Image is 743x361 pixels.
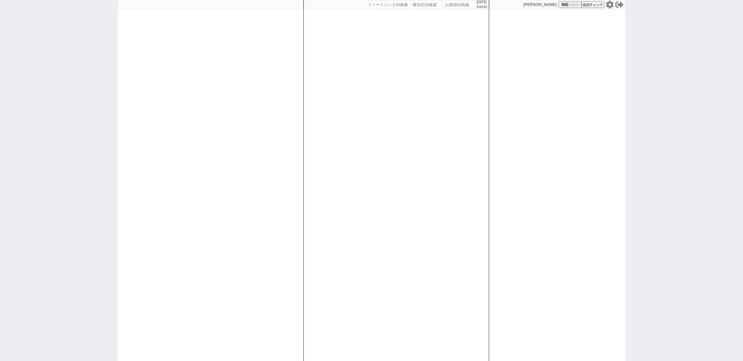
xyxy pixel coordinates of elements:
input: お客様ID検索 [444,1,475,8]
p: 9:04:43 [477,5,487,10]
button: 対応／練習 [558,1,581,8]
input: 要対応ID検索 [412,1,443,8]
span: 練習 [572,2,579,7]
input: フィードバックID検索 [367,1,410,8]
p: [PERSON_NAME] [524,2,557,7]
span: 会話チェック [583,2,603,7]
button: 会話チェック [581,1,604,8]
span: 対応 [562,2,568,7]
